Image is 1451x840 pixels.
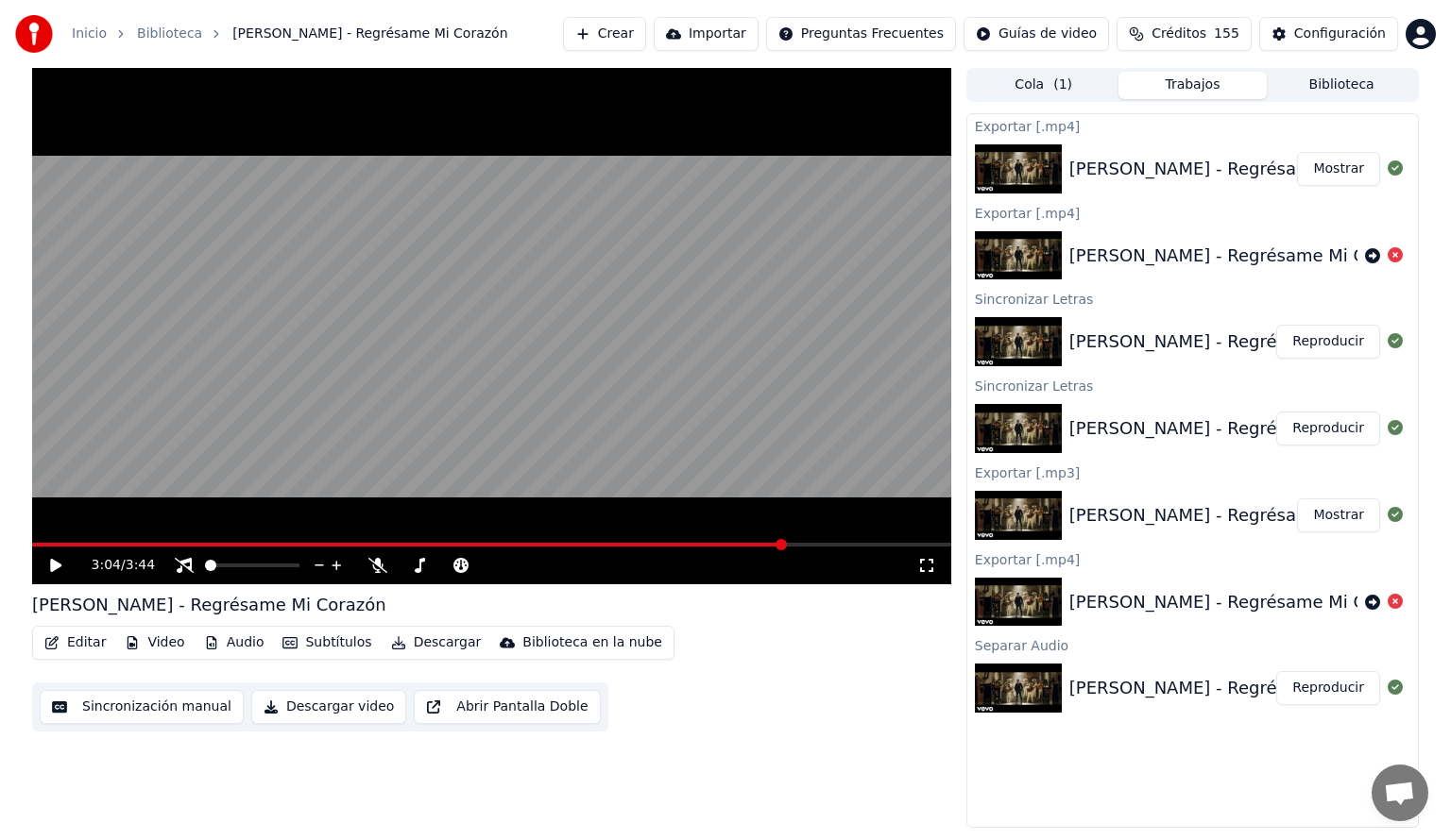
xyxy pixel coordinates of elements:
[1069,502,1424,529] div: [PERSON_NAME] - Regrésame Mi Corazón
[967,374,1418,396] div: Sincronizar Letras
[1069,589,1424,615] div: [PERSON_NAME] - Regrésame Mi Corazón
[1372,764,1428,821] a: Chat abierto
[72,25,107,43] a: Inicio
[1069,675,1424,701] div: [PERSON_NAME] - Regrésame Mi Corazón
[40,690,244,724] button: Sincronización manual
[137,25,202,43] a: Biblioteca
[967,114,1418,137] div: Exportar [.mp4]
[251,690,406,724] button: Descargar video
[196,630,272,656] button: Audio
[126,556,155,575] span: 3:44
[275,630,379,656] button: Subtítulos
[1267,72,1416,99] button: Biblioteca
[232,25,507,43] span: [PERSON_NAME] - Regrésame Mi Corazón
[384,630,489,656] button: Descargar
[1276,325,1380,359] button: Reproducir
[1069,243,1424,269] div: [PERSON_NAME] - Regrésame Mi Corazón
[563,17,646,51] button: Crear
[117,630,192,656] button: Video
[1276,412,1380,445] button: Reproducir
[92,556,137,575] div: /
[1053,76,1072,94] span: ( 1 )
[967,633,1418,656] div: Separar Audio
[967,461,1418,483] div: Exportar [.mp3]
[1294,25,1386,43] div: Configuración
[414,690,600,724] button: Abrir Pantalla Doble
[1297,152,1380,186] button: Mostrar
[1069,156,1424,182] div: [PERSON_NAME] - Regrésame Mi Corazón
[1276,671,1380,705] button: Reproducir
[1214,25,1239,43] span: 155
[1297,498,1380,532] button: Mostrar
[92,556,121,575] span: 3:04
[15,15,53,53] img: youka
[1069,415,1424,442] div: [PERSON_NAME] - Regrésame Mi Corazón
[967,287,1418,310] div: Sincronizar Letras
[766,17,956,51] button: Preguntas Frecuentes
[1152,25,1206,43] span: Créditos
[1259,17,1398,51] button: Configuración
[522,633,662,652] div: Biblioteca en la nube
[32,592,386,618] div: [PERSON_NAME] - Regrésame Mi Corazón
[654,17,759,51] button: Importar
[967,201,1418,224] div: Exportar [.mp4]
[1117,17,1252,51] button: Créditos155
[37,630,113,656] button: Editar
[1069,328,1424,355] div: [PERSON_NAME] - Regrésame Mi Corazón
[72,25,508,43] nav: breadcrumb
[967,547,1418,570] div: Exportar [.mp4]
[1118,72,1268,99] button: Trabajos
[964,17,1109,51] button: Guías de video
[969,72,1118,99] button: Cola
